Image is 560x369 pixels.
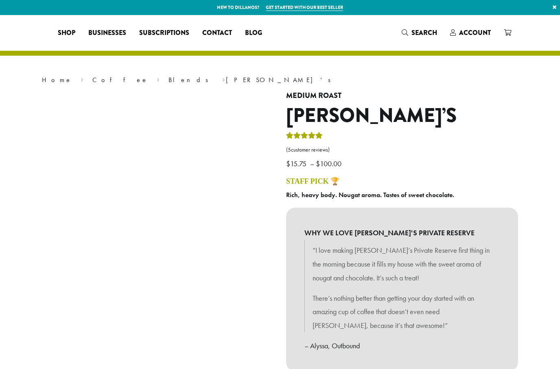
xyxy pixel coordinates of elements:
span: Contact [202,28,232,38]
a: Get started with our best seller [266,4,343,11]
bdi: 15.75 [286,159,308,168]
span: $ [316,159,320,168]
span: › [222,72,225,85]
p: “I love making [PERSON_NAME]’s Private Reserve first thing in the morning because it fills my hou... [313,243,492,284]
div: Rated 5.00 out of 5 [286,131,323,143]
b: WHY WE LOVE [PERSON_NAME]'S PRIVATE RESERVE [304,226,500,240]
a: STAFF PICK 🏆 [286,177,339,185]
span: › [81,72,83,85]
span: – [310,159,314,168]
span: $ [286,159,290,168]
span: Search [411,28,437,37]
h1: [PERSON_NAME]’s [286,104,518,128]
bdi: 100.00 [316,159,343,168]
a: Shop [51,26,82,39]
span: Shop [58,28,75,38]
span: › [157,72,160,85]
span: Businesses [88,28,126,38]
h4: Medium Roast [286,91,518,100]
span: Blog [245,28,262,38]
a: Search [395,26,444,39]
p: – Alyssa, Outbound [304,339,500,353]
a: Blends [168,76,214,84]
span: Subscriptions [139,28,189,38]
a: (5customer reviews) [286,146,518,154]
b: Rich, heavy body. Nougat aroma. Tastes of sweet chocolate. [286,191,454,199]
nav: Breadcrumb [42,75,518,85]
p: There’s nothing better than getting your day started with an amazing cup of coffee that doesn’t e... [313,291,492,332]
a: Home [42,76,72,84]
span: 5 [288,146,291,153]
a: Coffee [92,76,148,84]
span: Account [459,28,491,37]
